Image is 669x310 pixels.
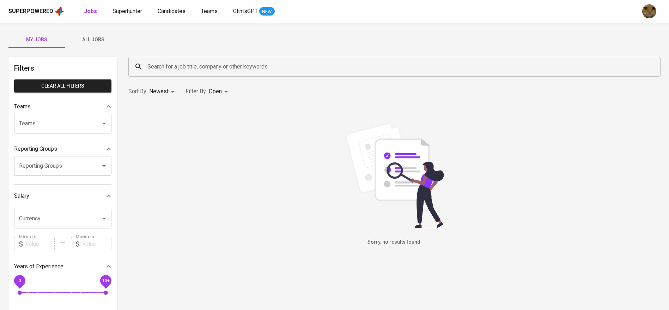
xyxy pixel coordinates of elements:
[8,6,64,17] a: Superpoweredapp logo
[233,8,258,14] span: GlintsGPT
[18,278,21,283] span: 0
[13,35,61,44] span: My Jobs
[14,192,29,200] p: Salary
[14,79,111,93] button: Clear All filters
[158,8,186,14] span: Candidates
[14,189,111,203] div: Salary
[128,238,661,246] h6: Sorry, no results found.
[14,145,57,153] p: Reporting Groups
[69,35,117,44] span: All Jobs
[99,214,109,223] button: Open
[259,8,275,15] span: NEW
[99,119,109,129] button: Open
[102,278,109,283] span: 10+
[209,85,230,98] div: Open
[99,161,109,171] button: Open
[642,4,656,18] img: ec6c0910-f960-4a00-a8f8-c5744e41279e.jpg
[112,8,142,14] span: Superhunter
[14,62,111,74] h6: Filters
[14,142,111,156] div: Reporting Groups
[14,260,111,274] div: Years of Experience
[14,100,111,114] div: Teams
[201,7,219,16] a: Teams
[84,7,98,16] a: Jobs
[149,85,177,98] div: Newest
[201,8,218,14] span: Teams
[55,6,64,17] img: app logo
[342,122,448,228] img: file_searching.svg
[82,237,111,251] input: Value
[20,82,106,90] span: Clear All filters
[112,7,144,16] a: Superhunter
[128,87,146,96] p: Sort By
[8,7,53,16] div: Superpowered
[149,87,169,96] p: Newest
[158,7,187,16] a: Candidates
[14,262,63,271] p: Years of Experience
[209,88,222,95] span: Open
[186,87,206,96] p: Filter By
[14,102,31,111] p: Teams
[233,7,275,16] a: GlintsGPT NEW
[25,237,55,251] input: Value
[84,8,97,14] b: Jobs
